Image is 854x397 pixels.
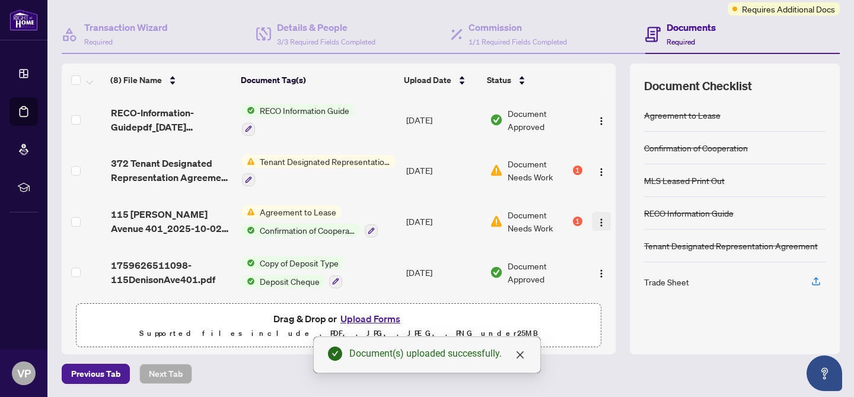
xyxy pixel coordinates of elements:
span: (8) File Name [110,74,162,87]
div: 1 [573,217,582,226]
img: Logo [597,218,606,227]
td: [DATE] [401,94,485,145]
span: Agreement to Lease [255,205,341,218]
td: [DATE] [401,145,485,196]
span: Requires Additional Docs [742,2,835,15]
img: Status Icon [242,275,255,288]
span: Drag & Drop or [273,311,404,326]
img: Status Icon [242,256,255,269]
span: 1/1 Required Fields Completed [469,37,567,46]
img: Document Status [490,215,503,228]
span: Document Needs Work [508,157,570,183]
span: Upload Date [404,74,451,87]
button: Logo [592,263,611,282]
button: Status IconCopy of Deposit TypeStatus IconDeposit Cheque [242,256,343,288]
button: Logo [592,212,611,231]
div: Agreement to Lease [644,109,721,122]
img: Document Status [490,266,503,279]
span: Deposit Cheque [255,275,324,288]
h4: Documents [667,20,716,34]
span: close [515,350,525,360]
span: 3/3 Required Fields Completed [277,37,375,46]
span: Previous Tab [71,364,120,383]
span: RECO-Information-Guidepdf_[DATE] 21_29_42.pdf [111,106,233,134]
img: Logo [597,116,606,126]
div: 1 [573,166,582,175]
button: Logo [592,110,611,129]
td: [DATE] [401,247,485,298]
img: Document Status [490,113,503,126]
th: Status [482,63,583,97]
span: 372 Tenant Designated Representation Agreement - PropTx-OREA_[DATE] 21_28_31.pdf [111,156,233,185]
span: Confirmation of Cooperation [255,224,360,237]
span: Required [84,37,113,46]
img: logo [9,9,38,31]
span: Tenant Designated Representation Agreement [255,155,396,168]
button: Previous Tab [62,364,130,384]
h4: Details & People [277,20,375,34]
th: Upload Date [399,63,482,97]
img: Document Status [490,164,503,177]
span: Document Approved [508,107,582,133]
div: MLS Leased Print Out [644,174,725,187]
div: RECO Information Guide [644,207,734,220]
div: Document(s) uploaded successfully. [349,347,526,361]
span: Required [667,37,695,46]
span: Document Needs Work [508,208,570,234]
img: Status Icon [242,224,255,237]
span: RECO Information Guide [255,104,354,117]
span: 1759626511098-115DenisonAve401.pdf [111,258,233,287]
img: Logo [597,269,606,278]
a: Close [514,348,527,361]
button: Status IconTenant Designated Representation Agreement [242,155,396,187]
span: Document Checklist [644,78,752,94]
img: Status Icon [242,205,255,218]
button: Open asap [807,355,842,391]
span: Document Approved [508,259,582,285]
span: Copy of Deposit Type [255,256,343,269]
h4: Transaction Wizard [84,20,168,34]
button: Status IconRECO Information Guide [242,104,354,136]
h4: Commission [469,20,567,34]
th: Document Tag(s) [236,63,399,97]
span: 115 [PERSON_NAME] Avenue 401_2025-10-02 18_46_37-2.pdf [111,207,233,236]
div: Trade Sheet [644,275,689,288]
img: Status Icon [242,104,255,117]
p: Supported files include .PDF, .JPG, .JPEG, .PNG under 25 MB [84,326,594,341]
img: Status Icon [242,155,255,168]
span: VP [17,365,31,382]
button: Upload Forms [337,311,404,326]
img: Logo [597,167,606,177]
div: Confirmation of Cooperation [644,141,748,154]
span: Status [487,74,511,87]
span: Drag & Drop orUpload FormsSupported files include .PDF, .JPG, .JPEG, .PNG under25MB [77,304,601,348]
button: Status IconAgreement to LeaseStatus IconConfirmation of Cooperation [242,205,378,237]
th: (8) File Name [106,63,236,97]
span: check-circle [328,347,342,361]
div: Tenant Designated Representation Agreement [644,239,818,252]
button: Next Tab [139,364,192,384]
td: [DATE] [401,196,485,247]
button: Logo [592,161,611,180]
